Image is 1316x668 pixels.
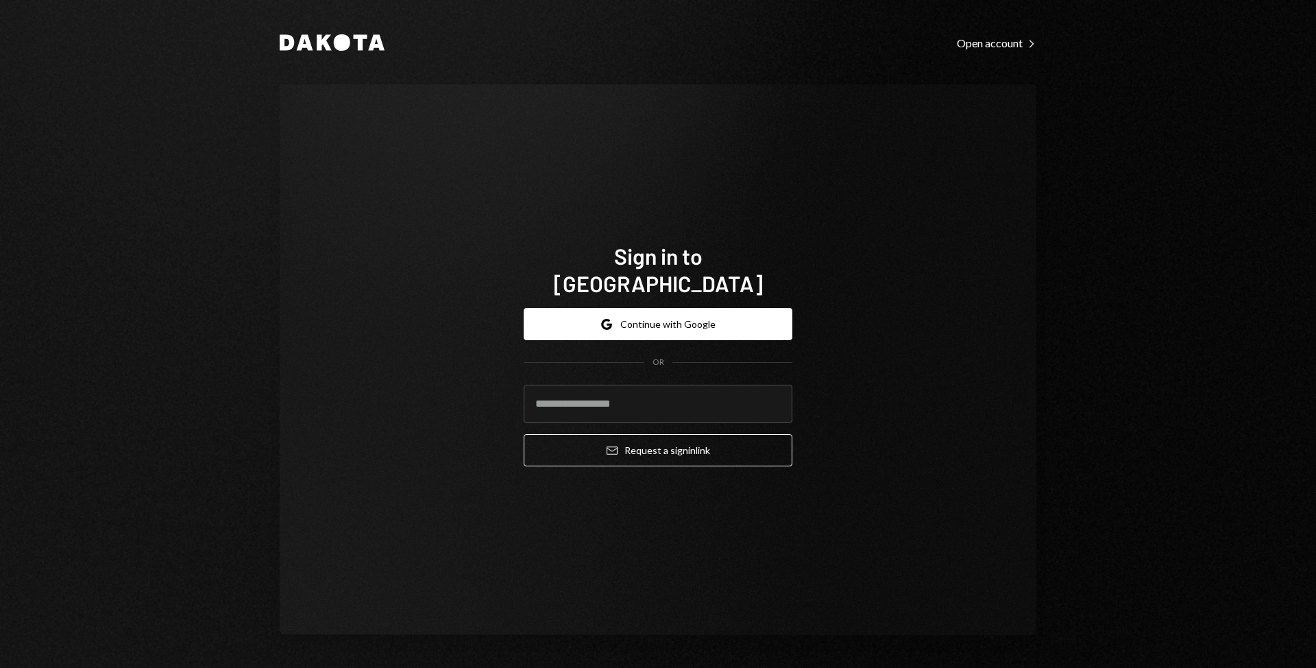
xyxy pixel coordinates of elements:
h1: Sign in to [GEOGRAPHIC_DATA] [524,242,792,297]
div: Open account [957,36,1036,50]
div: OR [653,357,664,368]
button: Continue with Google [524,308,792,340]
button: Request a signinlink [524,434,792,466]
a: Open account [957,35,1036,50]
